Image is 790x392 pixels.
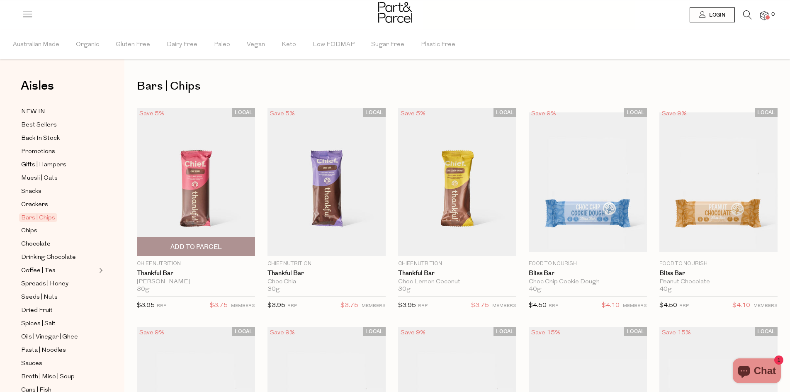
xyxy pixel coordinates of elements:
[529,260,647,268] p: Food to Nourish
[21,345,97,355] a: Pasta | Noodles
[529,278,647,286] div: Choc Chip Cookie Dough
[398,302,416,309] span: $3.95
[267,260,386,268] p: Chief Nutrition
[340,300,358,311] span: $3.75
[769,11,777,18] span: 0
[21,160,66,170] span: Gifts | Hampers
[21,146,97,157] a: Promotions
[137,327,167,338] div: Save 9%
[21,186,97,197] a: Snacks
[659,112,778,252] img: Bliss Bar
[137,302,155,309] span: $3.95
[398,108,516,256] img: Thankful Bar
[21,147,55,157] span: Promotions
[623,304,647,308] small: MEMBERS
[21,292,97,302] a: Seeds | Nuts
[754,304,778,308] small: MEMBERS
[210,300,228,311] span: $3.75
[137,108,255,256] img: Thankful Bar
[21,226,97,236] a: Chips
[21,319,97,329] a: Spices | Salt
[267,302,285,309] span: $3.95
[21,292,58,302] span: Seeds | Nuts
[21,173,58,183] span: Muesli | Oats
[363,327,386,336] span: LOCAL
[21,266,56,276] span: Coffee | Tea
[170,243,222,251] span: Add To Parcel
[21,358,97,369] a: Sauces
[267,108,386,256] img: Thankful Bar
[137,237,255,256] button: Add To Parcel
[624,327,647,336] span: LOCAL
[732,300,750,311] span: $4.10
[362,304,386,308] small: MEMBERS
[21,213,97,223] a: Bars | Chips
[529,108,559,119] div: Save 9%
[21,80,54,100] a: Aisles
[679,304,689,308] small: RRP
[398,327,428,338] div: Save 9%
[690,7,735,22] a: Login
[21,200,97,210] a: Crackers
[247,30,265,59] span: Vegan
[167,30,197,59] span: Dairy Free
[267,108,297,119] div: Save 5%
[21,120,97,130] a: Best Sellers
[21,372,75,382] span: Broth | Miso | Soup
[137,260,255,268] p: Chief Nutrition
[471,300,489,311] span: $3.75
[707,12,725,19] span: Login
[282,30,296,59] span: Keto
[21,160,97,170] a: Gifts | Hampers
[313,30,355,59] span: Low FODMAP
[232,327,255,336] span: LOCAL
[659,278,778,286] div: Peanut Chocolate
[659,260,778,268] p: Food to Nourish
[549,304,558,308] small: RRP
[232,108,255,117] span: LOCAL
[378,2,412,23] img: Part&Parcel
[287,304,297,308] small: RRP
[21,77,54,95] span: Aisles
[267,286,280,293] span: 30g
[760,11,768,20] a: 0
[21,239,97,249] a: Chocolate
[21,252,97,263] a: Drinking Chocolate
[529,270,647,277] a: Bliss Bar
[659,270,778,277] a: Bliss Bar
[493,108,516,117] span: LOCAL
[529,327,563,338] div: Save 15%
[21,200,48,210] span: Crackers
[21,306,53,316] span: Dried Fruit
[21,107,45,117] span: NEW IN
[755,108,778,117] span: LOCAL
[21,332,97,342] a: Oils | Vinegar | Ghee
[267,270,386,277] a: Thankful Bar
[21,120,57,130] span: Best Sellers
[21,359,42,369] span: Sauces
[21,173,97,183] a: Muesli | Oats
[21,305,97,316] a: Dried Fruit
[21,372,97,382] a: Broth | Miso | Soup
[398,108,428,119] div: Save 5%
[231,304,255,308] small: MEMBERS
[363,108,386,117] span: LOCAL
[267,278,386,286] div: Choc Chia
[755,327,778,336] span: LOCAL
[157,304,166,308] small: RRP
[13,30,59,59] span: Australian Made
[137,108,167,119] div: Save 5%
[76,30,99,59] span: Organic
[493,327,516,336] span: LOCAL
[21,279,68,289] span: Spreads | Honey
[659,286,672,293] span: 40g
[21,107,97,117] a: NEW IN
[97,265,103,275] button: Expand/Collapse Coffee | Tea
[21,265,97,276] a: Coffee | Tea
[398,286,411,293] span: 30g
[21,279,97,289] a: Spreads | Honey
[267,327,297,338] div: Save 9%
[492,304,516,308] small: MEMBERS
[21,187,41,197] span: Snacks
[371,30,404,59] span: Sugar Free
